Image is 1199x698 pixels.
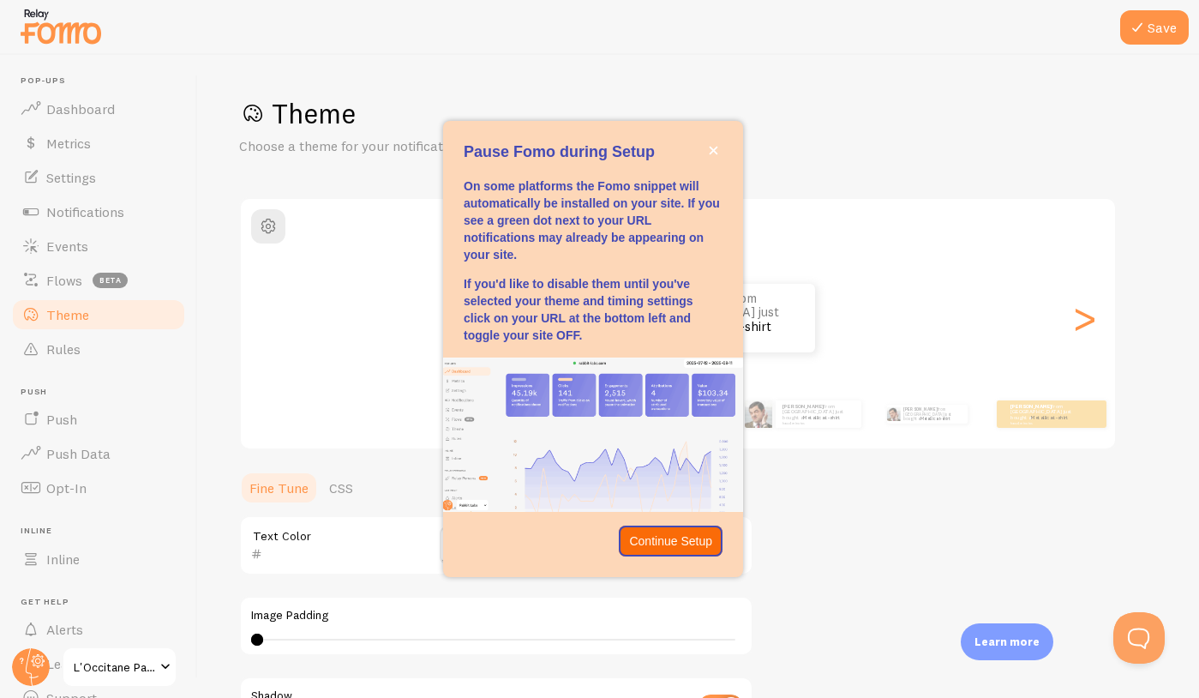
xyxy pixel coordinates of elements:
[46,203,124,220] span: Notifications
[21,387,187,398] span: Push
[46,445,111,462] span: Push Data
[619,526,722,557] button: Continue Setup
[10,542,187,576] a: Inline
[46,100,115,117] span: Dashboard
[782,403,854,424] p: from [GEOGRAPHIC_DATA] just bought a
[10,402,187,436] a: Push
[629,533,712,550] p: Continue Setup
[10,436,187,471] a: Push Data
[239,96,1158,131] h1: Theme
[464,275,722,344] p: If you'd like to disable them until you've selected your theme and timing settings click on your ...
[974,634,1040,650] p: Learn more
[46,621,83,638] span: Alerts
[1113,612,1165,664] iframe: Help Scout Beacon - Open
[46,238,88,255] span: Events
[46,306,89,323] span: Theme
[961,623,1053,660] div: Learn more
[62,647,177,688] a: L'Occitane Panama
[10,298,187,332] a: Theme
[93,273,128,288] span: beta
[903,405,961,424] p: from [GEOGRAPHIC_DATA] just bought a
[886,407,900,421] img: Fomo
[920,416,950,421] a: Metallica t-shirt
[10,471,187,505] a: Opt-In
[46,272,82,289] span: Flows
[239,471,319,505] a: Fine Tune
[10,195,187,229] a: Notifications
[46,551,80,568] span: Inline
[21,75,187,87] span: Pop-ups
[10,229,187,263] a: Events
[46,135,91,152] span: Metrics
[464,178,722,263] p: On some platforms the Fomo snippet will automatically be installed on your site. If you see a gre...
[46,479,87,496] span: Opt-In
[10,263,187,298] a: Flows beta
[241,209,1115,236] h2: Classic
[18,4,104,48] img: fomo-relay-logo-orange.svg
[251,608,741,623] label: Image Padding
[1010,421,1077,424] small: hace 4 minutos
[46,169,96,186] span: Settings
[1010,403,1052,410] strong: [PERSON_NAME]
[21,597,187,608] span: Get Help
[21,526,187,537] span: Inline
[10,126,187,160] a: Metrics
[745,400,772,428] img: Fomo
[903,406,938,412] strong: [PERSON_NAME]
[1074,256,1094,380] div: Next slide
[74,657,155,677] span: L'Occitane Panama
[782,403,824,410] strong: [PERSON_NAME]
[10,160,187,195] a: Settings
[464,141,722,164] p: Pause Fomo during Setup
[239,136,650,156] p: Choose a theme for your notifications
[319,471,363,505] a: CSS
[10,612,187,647] a: Alerts
[443,121,743,577] div: Pause Fomo during Setup
[704,141,722,159] button: close,
[782,421,853,424] small: hace 4 minutos
[10,332,187,366] a: Rules
[1010,403,1079,424] p: from [GEOGRAPHIC_DATA] just bought a
[46,411,77,428] span: Push
[1031,414,1068,421] a: Metallica t-shirt
[46,340,81,358] span: Rules
[10,92,187,126] a: Dashboard
[803,414,840,421] a: Metallica t-shirt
